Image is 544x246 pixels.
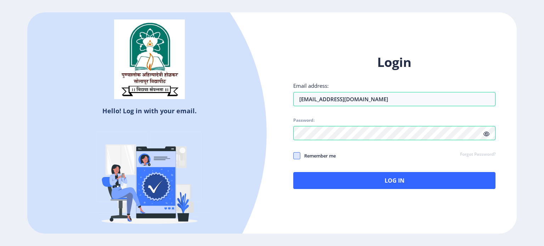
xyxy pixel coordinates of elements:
h1: Login [293,54,495,71]
label: Password: [293,118,314,123]
label: Email address: [293,82,329,89]
input: Email address [293,92,495,106]
img: sulogo.png [114,19,185,99]
a: Forgot Password? [460,151,495,158]
span: Remember me [300,151,336,160]
button: Log In [293,172,495,189]
img: Verified-rafiki.svg [87,118,211,242]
